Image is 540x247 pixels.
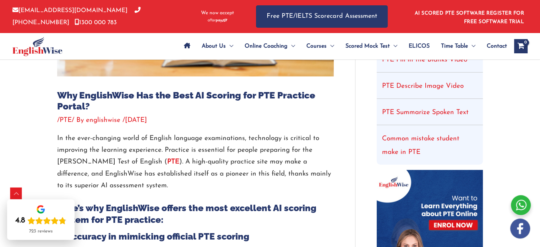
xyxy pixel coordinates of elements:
[256,5,388,28] a: Free PTE/IELTS Scorecard Assessment
[382,57,467,63] a: PTE Fill in the Blanks Video
[202,34,226,59] span: About Us
[75,20,117,26] a: 1300 000 783
[57,133,334,192] p: In the ever-changing world of English language examinations, technology is critical to improving ...
[340,34,403,59] a: Scored Mock TestMenu Toggle
[306,34,327,59] span: Courses
[86,117,122,124] a: englishwise
[15,216,66,226] div: Rating: 4.8 out of 5
[390,34,397,59] span: Menu Toggle
[12,7,127,14] a: [EMAIL_ADDRESS][DOMAIN_NAME]
[57,231,334,242] h3: 1. Accuracy in mimicking official PTE scoring
[15,216,25,226] div: 4.8
[125,117,147,124] span: [DATE]
[514,39,528,53] a: View Shopping Cart, empty
[510,219,530,238] img: white-facebook.png
[245,34,288,59] span: Online Coaching
[201,10,234,17] span: We now accept
[226,34,233,59] span: Menu Toggle
[301,34,340,59] a: CoursesMenu Toggle
[415,11,524,25] a: AI SCORED PTE SOFTWARE REGISTER FOR FREE SOFTWARE TRIAL
[196,34,239,59] a: About UsMenu Toggle
[382,83,464,90] a: PTE Describe Image Video
[57,202,334,225] h2: Here’s why EnglishWise offers the most excellent AI scoring system for PTE practice:
[288,34,295,59] span: Menu Toggle
[60,117,72,124] a: PTE
[345,34,390,59] span: Scored Mock Test
[468,34,475,59] span: Menu Toggle
[208,18,227,22] img: Afterpay-Logo
[57,90,334,112] h1: Why EnglishWise Has the Best AI Scoring for PTE Practice Portal?
[403,34,435,59] a: ELICOS
[441,34,468,59] span: Time Table
[29,229,53,234] div: 723 reviews
[481,34,507,59] a: Contact
[239,34,301,59] a: Online CoachingMenu Toggle
[178,34,507,59] nav: Site Navigation: Main Menu
[409,34,430,59] span: ELICOS
[57,116,334,125] div: / / By /
[382,109,469,116] a: PTE Summarize Spoken Text
[12,37,62,56] img: cropped-ew-logo
[167,159,179,165] a: PTE
[487,34,507,59] span: Contact
[12,7,141,25] a: [PHONE_NUMBER]
[410,5,528,28] aside: Header Widget 1
[86,117,120,124] span: englishwise
[435,34,481,59] a: Time TableMenu Toggle
[327,34,334,59] span: Menu Toggle
[382,135,459,156] a: Common mistake student make in PTE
